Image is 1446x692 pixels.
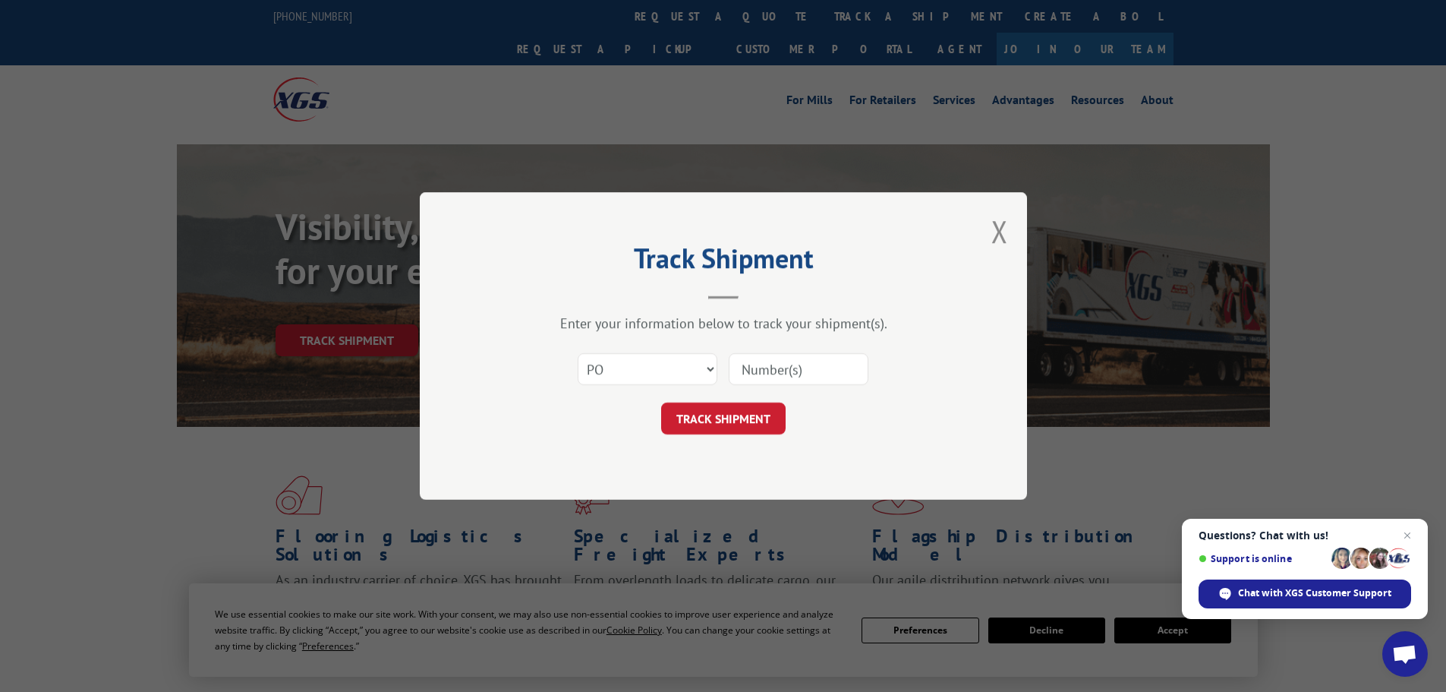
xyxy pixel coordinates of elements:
[496,314,951,332] div: Enter your information below to track your shipment(s).
[1199,529,1411,542] span: Questions? Chat with us!
[661,403,786,434] button: TRACK SHIPMENT
[1199,553,1326,564] span: Support is online
[1199,580,1411,608] div: Chat with XGS Customer Support
[1238,586,1391,600] span: Chat with XGS Customer Support
[991,211,1008,251] button: Close modal
[1382,631,1428,677] div: Open chat
[496,248,951,276] h2: Track Shipment
[1398,526,1416,545] span: Close chat
[729,353,868,385] input: Number(s)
